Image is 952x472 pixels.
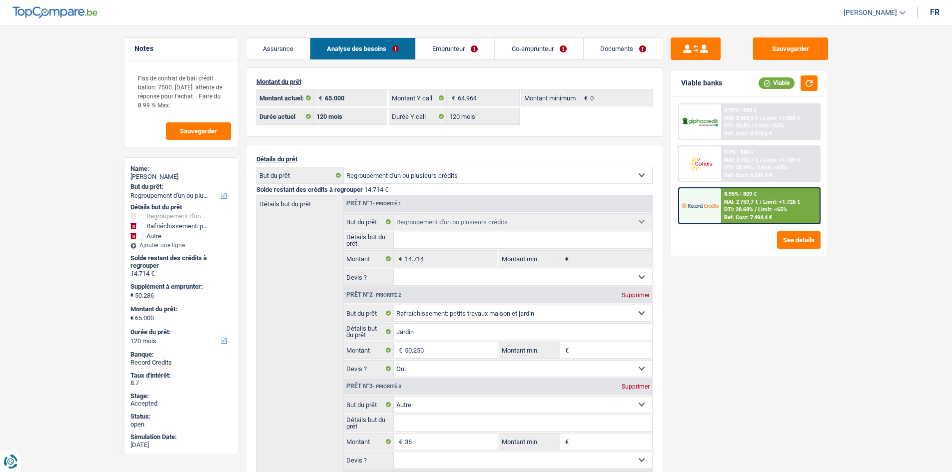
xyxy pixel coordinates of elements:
div: [DATE] [130,441,232,449]
label: But du prêt [344,305,394,321]
label: But du prêt [257,167,344,183]
span: [PERSON_NAME] [844,8,897,17]
span: € [560,251,571,267]
label: Montant [344,251,394,267]
label: Détails but du prêt [257,196,343,207]
h5: Notes [134,44,228,53]
label: Durée actuel [257,108,314,124]
label: Supplément à emprunter: [130,283,230,291]
div: fr [930,7,940,17]
a: Analyse des besoins [310,38,415,59]
div: Viable banks [681,79,722,87]
span: € [579,90,590,106]
div: Détails but du prêt [130,203,232,211]
label: Montant actuel: [257,90,314,106]
div: Solde restant des crédits à regrouper [130,254,232,270]
label: Devis ? [344,361,394,377]
div: Simulation Date: [130,433,232,441]
span: / [755,206,757,213]
span: - Priorité 3 [373,384,401,389]
label: Montant Y call [389,90,447,106]
div: Accepted [130,400,232,408]
label: Montant minimum [522,90,579,106]
div: Prêt n°3 [344,383,404,390]
div: Supprimer [619,384,652,390]
span: € [394,251,405,267]
span: Limit: <65% [758,206,787,213]
label: Montant du prêt: [130,305,230,313]
label: But du prêt: [130,183,230,191]
span: / [760,115,762,121]
span: DTI: 30.8% [724,122,750,129]
div: Ref. Cost: 7 494,4 € [724,214,772,221]
span: - Priorité 2 [373,292,401,298]
div: [PERSON_NAME] [130,173,232,181]
span: € [394,342,405,358]
span: Solde restant des crédits à regrouper [256,186,363,193]
div: Ref. Cost: 8 339,2 € [724,172,772,179]
div: Ajouter une ligne [130,242,232,249]
span: € [560,434,571,450]
span: Sauvegarder [180,128,217,134]
label: Détails but du prêt [344,324,394,340]
span: / [755,164,757,171]
div: Ref. Cost: 8 419,6 € [724,130,772,137]
img: AlphaCredit [682,116,719,128]
a: Documents [584,38,663,59]
span: € [447,90,458,106]
label: Montant min. [499,434,560,450]
label: Durée du prêt: [130,328,230,336]
button: See details [777,231,821,249]
div: 9.9% | 840 € [724,149,754,155]
label: Devis ? [344,269,394,285]
span: / [760,199,762,205]
label: Montant min. [499,251,560,267]
div: 9.99% | 843 € [724,107,757,113]
div: Record Credits [130,359,232,367]
span: Limit: >1.000 € [763,115,800,121]
label: Détails but du prêt [344,415,394,431]
span: / [760,157,762,163]
span: NAI: 2 568,8 € [724,115,758,121]
div: Banque: [130,351,232,359]
span: € [560,342,571,358]
a: [PERSON_NAME] [836,4,906,21]
div: Stage: [130,392,232,400]
span: € [394,434,405,450]
span: Limit: <60% [758,164,787,171]
label: But du prêt [344,214,394,230]
span: DTI: 28.99% [724,164,753,171]
span: € [314,90,325,106]
span: NAI: 2 792,7 € [724,157,758,163]
div: Taux d'intérêt: [130,372,232,380]
label: But du prêt [344,397,394,413]
span: € [130,291,134,299]
button: Sauvegarder [753,37,828,60]
span: 14.714 € [364,186,388,193]
div: Prêt n°1 [344,200,404,207]
label: Montant min. [499,342,560,358]
div: Viable [759,77,795,88]
span: Limit: >1.100 € [763,157,800,163]
button: Sauvegarder [166,122,231,140]
p: Montant du prêt [256,78,653,85]
span: NAI: 2 759,7 € [724,199,758,205]
div: 14.714 € [130,270,232,278]
div: 8.7 [130,379,232,387]
span: Limit: <65% [755,122,784,129]
div: Name: [130,165,232,173]
label: Montant [344,342,394,358]
span: DTI: 28.68% [724,206,753,213]
label: Montant [344,434,394,450]
a: Co-emprunteur [495,38,583,59]
label: Détails but du prêt [344,232,394,248]
span: Limit: >1.726 € [763,199,800,205]
span: / [752,122,754,129]
label: Devis ? [344,452,394,468]
span: - Priorité 1 [373,201,401,206]
img: TopCompare Logo [12,6,97,18]
div: Status: [130,413,232,421]
div: open [130,421,232,429]
label: Durée Y call [389,108,447,124]
span: € [130,314,134,322]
